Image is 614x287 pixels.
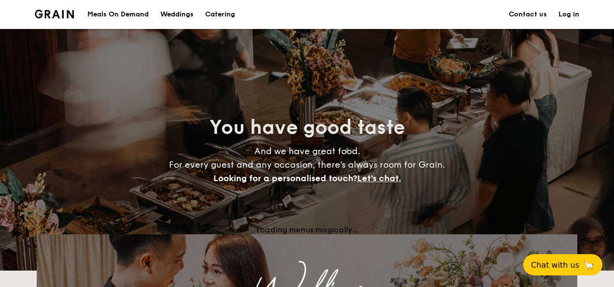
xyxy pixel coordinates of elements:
span: Let's chat. [357,173,401,184]
button: Chat with us🦙 [523,254,602,275]
div: Loading menus magically... [37,225,577,234]
span: 🦙 [583,259,595,271]
img: Grain [35,10,74,18]
a: Logotype [35,10,74,18]
span: Chat with us [531,260,579,270]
